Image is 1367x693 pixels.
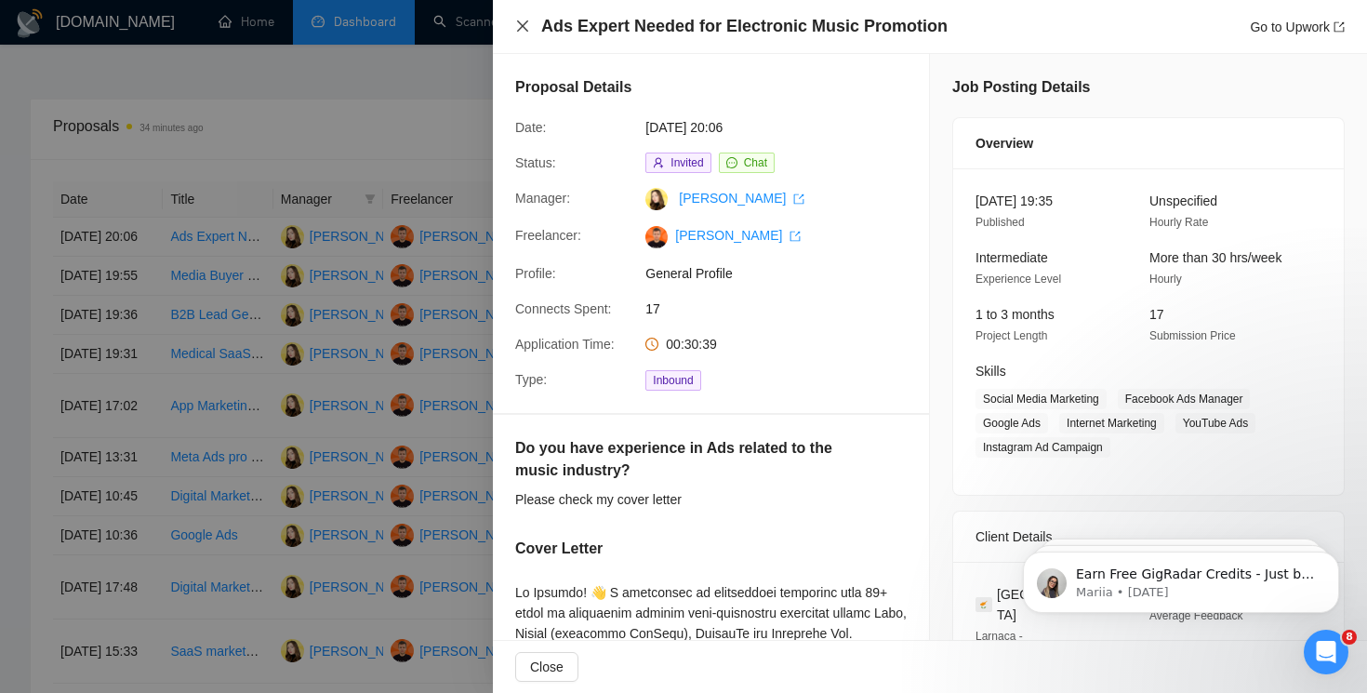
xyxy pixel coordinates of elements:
span: Internet Marketing [1059,413,1164,433]
h4: Ads Expert Needed for Electronic Music Promotion [541,15,948,38]
button: Close [515,652,578,682]
span: message [726,157,737,168]
span: Intermediate [975,250,1048,265]
img: 🇨🇾 [975,594,992,615]
span: Instagram Ad Campaign [975,437,1110,458]
span: [DATE] 19:35 [975,193,1053,208]
a: [PERSON_NAME] export [679,191,804,206]
span: [DATE] 20:06 [645,117,924,138]
iframe: Intercom live chat [1304,630,1348,674]
span: 00:30:39 [666,337,717,352]
span: Google Ads [975,413,1048,433]
h5: Cover Letter [515,538,603,560]
span: Status: [515,155,556,170]
span: YouTube Ads [1175,413,1256,433]
span: 17 [645,299,924,319]
span: Overview [975,133,1033,153]
span: 8 [1342,630,1357,645]
span: Connects Spent: [515,301,612,316]
iframe: Intercom notifications message [995,513,1367,643]
span: General Profile [645,263,924,284]
h5: Job Posting Details [952,76,1090,99]
span: Chat [744,156,767,169]
span: export [1334,21,1345,33]
span: Manager: [515,191,570,206]
span: Invited [670,156,703,169]
div: Client Details [975,512,1321,562]
span: export [793,193,804,205]
span: Submission Price [1149,329,1236,342]
a: [PERSON_NAME] export [675,228,801,243]
span: clock-circle [645,338,658,351]
a: Go to Upworkexport [1250,20,1345,34]
h5: Proposal Details [515,76,631,99]
img: c14xhZlC-tuZVDV19vT9PqPao_mWkLBFZtPhMWXnAzD5A78GLaVOfmL__cgNkALhSq [645,226,668,248]
span: Project Length [975,329,1047,342]
div: Please check my cover letter [515,489,907,510]
span: Facebook Ads Manager [1118,389,1251,409]
button: Close [515,19,530,34]
span: More than 30 hrs/week [1149,250,1281,265]
span: 17 [1149,307,1164,322]
span: Hourly Rate [1149,216,1208,229]
h5: Do you have experience in Ads related to the music industry? [515,437,848,482]
span: Close [530,657,564,677]
span: Experience Level [975,273,1061,286]
span: Freelancer: [515,228,581,243]
span: Social Media Marketing [975,389,1107,409]
span: Published [975,216,1025,229]
span: Type: [515,372,547,387]
span: Skills [975,364,1006,379]
span: export [790,231,801,242]
span: 1 to 3 months [975,307,1055,322]
span: close [515,19,530,33]
span: user-add [653,157,664,168]
span: Application Time: [515,337,615,352]
span: Larnaca - [975,630,1023,643]
span: Profile: [515,266,556,281]
span: Date: [515,120,546,135]
span: Hourly [1149,273,1182,286]
span: Unspecified [1149,193,1217,208]
span: Inbound [645,370,700,391]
